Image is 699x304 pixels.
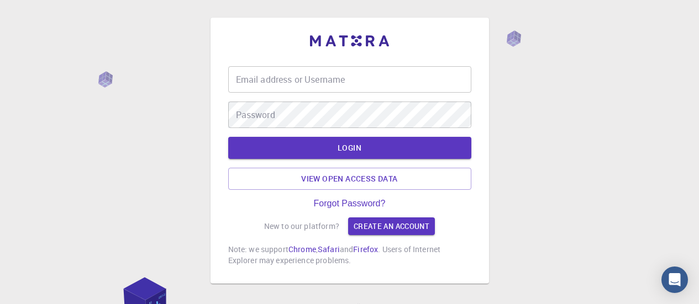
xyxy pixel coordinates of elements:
[228,137,471,159] button: LOGIN
[228,244,471,266] p: Note: we support , and . Users of Internet Explorer may experience problems.
[288,244,316,254] a: Chrome
[264,221,339,232] p: New to our platform?
[661,266,688,293] div: Open Intercom Messenger
[348,217,435,235] a: Create an account
[318,244,340,254] a: Safari
[228,168,471,190] a: View open access data
[353,244,378,254] a: Firefox
[314,199,386,209] a: Forgot Password?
